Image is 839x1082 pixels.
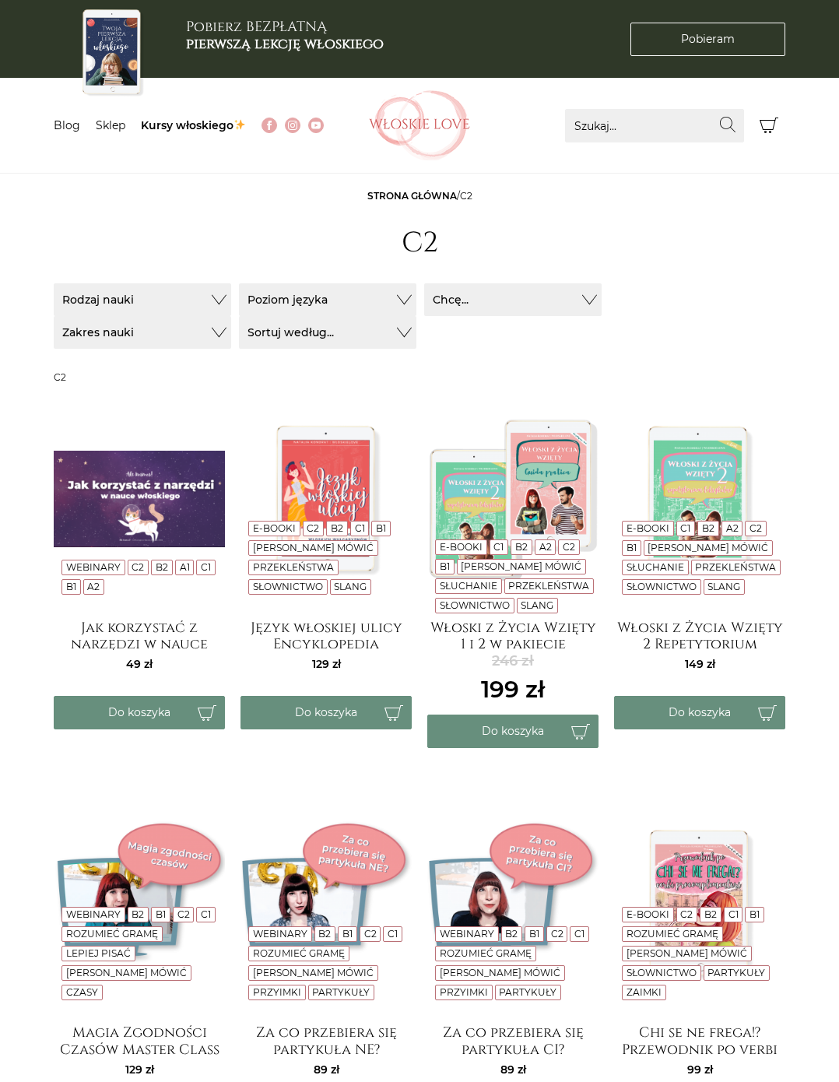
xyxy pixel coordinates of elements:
a: Włoski z Życia Wzięty 1 i 2 w pakiecie [427,620,599,651]
span: 99 [687,1063,713,1077]
button: Koszyk [752,109,785,142]
span: 129 [312,657,341,671]
a: B1 [627,542,637,553]
a: Webinary [66,561,121,573]
span: / [367,190,472,202]
a: B2 [702,522,714,534]
a: Partykuły [707,967,765,978]
span: 149 [685,657,715,671]
a: C2 [749,522,762,534]
button: Do koszyka [54,696,225,729]
span: 129 [125,1063,154,1077]
a: Slang [521,599,553,611]
a: Jak korzystać z narzędzi w nauce języka włoskiego [54,620,225,651]
a: Pobieram [630,23,785,56]
h3: Pobierz BEZPŁATNĄ [186,19,384,52]
a: B2 [156,561,168,573]
a: Magia Zgodności Czasów Master Class [54,1024,225,1056]
a: E-booki [440,541,483,553]
a: C2 [563,541,575,553]
a: C2 [680,908,693,920]
span: C2 [460,190,472,202]
a: Rozumieć gramę [66,928,158,940]
a: C1 [493,541,504,553]
a: B2 [704,908,717,920]
a: Partykuły [312,986,370,998]
a: E-booki [627,908,669,920]
a: Za co przebiera się partykuła NE? [240,1024,412,1056]
a: Język włoskiej ulicy Encyklopedia włoskich wulgaryzmów [240,620,412,651]
a: [PERSON_NAME] mówić [253,542,374,553]
a: C1 [388,928,398,940]
button: Do koszyka [427,715,599,748]
a: C2 [307,522,319,534]
a: Przekleństwa [695,561,776,573]
a: E-booki [627,522,669,534]
a: C1 [201,561,211,573]
a: Zaimki [627,986,662,998]
a: Słownictwo [253,581,323,592]
a: A1 [180,561,190,573]
a: Przekleństwa [508,580,589,592]
a: B1 [342,928,353,940]
a: Kursy włoskiego [141,118,246,132]
button: Do koszyka [614,696,785,729]
button: Rodzaj nauki [54,283,231,316]
button: Sortuj według... [239,316,416,349]
a: C1 [574,928,584,940]
a: [PERSON_NAME] mówić [66,967,187,978]
a: Słuchanie [440,580,497,592]
a: Chi se ne frega!? Przewodnik po verbi procomplementari [614,1024,785,1056]
a: B2 [331,522,343,534]
a: Słuchanie [627,561,684,573]
a: B1 [440,560,450,572]
a: [PERSON_NAME] mówić [648,542,768,553]
a: Webinary [66,908,121,920]
a: B2 [132,908,144,920]
span: 89 [500,1063,526,1077]
a: Czasy [66,986,98,998]
a: C1 [680,522,690,534]
a: [PERSON_NAME] mówić [461,560,581,572]
a: Strona główna [367,190,457,202]
a: C2 [132,561,144,573]
h4: Za co przebiera się partykuła CI? [427,1024,599,1056]
del: 246 [481,651,545,672]
a: Włoski z Życia Wzięty 2 Repetytorium leksykalne [614,620,785,651]
a: B2 [318,928,331,940]
a: Rozumieć gramę [253,947,345,959]
a: Webinary [440,928,494,940]
a: C2 [364,928,377,940]
span: 49 [126,657,153,671]
img: Włoskielove [369,90,470,160]
a: B1 [749,908,760,920]
a: E-booki [253,522,296,534]
a: A2 [539,541,552,553]
ins: 199 [481,672,545,707]
button: Poziom języka [239,283,416,316]
a: C2 [551,928,563,940]
span: 89 [314,1063,339,1077]
a: Partykuły [499,986,556,998]
a: Przyimki [253,986,301,998]
a: Webinary [253,928,307,940]
a: B2 [515,541,528,553]
img: ✨ [234,119,245,130]
input: Szukaj... [565,109,744,142]
b: pierwszą lekcję włoskiego [186,34,384,54]
a: B1 [66,581,76,592]
a: Rozumieć gramę [440,947,532,959]
a: Sklep [96,118,125,132]
button: Chcę... [424,283,602,316]
a: A2 [726,522,739,534]
a: A2 [87,581,100,592]
a: C1 [201,908,211,920]
h3: C2 [54,372,785,383]
a: Przyimki [440,986,488,998]
a: Slang [334,581,367,592]
a: C2 [177,908,190,920]
a: Rozumieć gramę [627,928,718,940]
